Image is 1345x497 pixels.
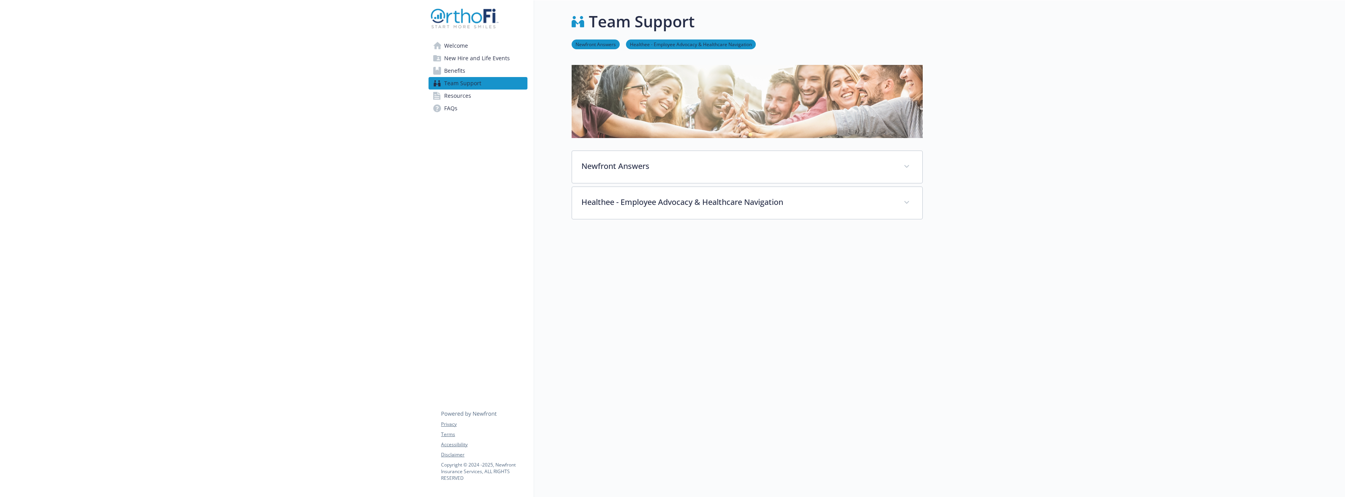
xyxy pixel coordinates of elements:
[441,421,527,428] a: Privacy
[572,40,620,48] a: Newfront Answers
[429,90,527,102] a: Resources
[581,196,894,208] p: Healthee - Employee Advocacy & Healthcare Navigation
[441,451,527,458] a: Disclaimer
[444,90,471,102] span: Resources
[429,52,527,65] a: New Hire and Life Events
[441,441,527,448] a: Accessibility
[572,187,922,219] div: Healthee - Employee Advocacy & Healthcare Navigation
[589,10,695,33] h1: Team Support
[429,77,527,90] a: Team Support
[444,77,481,90] span: Team Support
[441,461,527,481] p: Copyright © 2024 - 2025 , Newfront Insurance Services, ALL RIGHTS RESERVED
[444,102,457,115] span: FAQs
[572,65,923,138] img: team support page banner
[444,39,468,52] span: Welcome
[429,65,527,77] a: Benefits
[572,151,922,183] div: Newfront Answers
[441,431,527,438] a: Terms
[581,160,894,172] p: Newfront Answers
[444,65,465,77] span: Benefits
[429,102,527,115] a: FAQs
[444,52,510,65] span: New Hire and Life Events
[626,40,756,48] a: Healthee - Employee Advocacy & Healthcare Navigation
[429,39,527,52] a: Welcome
